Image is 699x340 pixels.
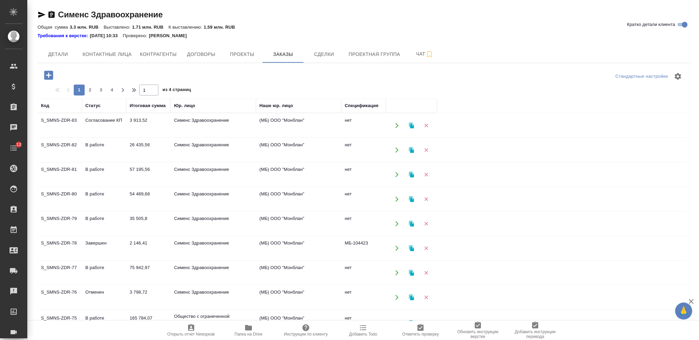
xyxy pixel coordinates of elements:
[390,167,404,181] button: Открыть
[678,304,689,318] span: 🙏
[419,118,433,132] button: Удалить
[41,102,49,109] div: Код
[85,87,96,93] span: 2
[419,290,433,304] button: Удалить
[402,332,439,337] span: Отметить проверку
[82,285,126,309] td: Отменен
[341,212,386,236] td: нет
[256,285,341,309] td: (МБ) ООО "Монблан"
[82,236,126,260] td: Завершен
[453,329,502,339] span: Обновить инструкции верстки
[38,212,82,236] td: S_SMNS-ZDR-79
[349,332,377,337] span: Добавить Todo
[106,85,117,95] button: 4
[85,85,96,95] button: 2
[38,187,82,211] td: S_SMNS-ZDR-80
[334,321,392,340] button: Добавить Todo
[171,236,256,260] td: Сименс Здравоохранение
[162,321,220,340] button: Открыть отчет Newspeak
[404,143,418,157] button: Клонировать
[38,11,46,19] button: Скопировать ссылку для ЯМессенджера
[171,285,256,309] td: Сименс Здравоохранение
[171,163,256,187] td: Сименс Здравоохранение
[126,212,171,236] td: 35 505,8
[256,212,341,236] td: (МБ) ООО "Монблан"
[256,114,341,137] td: (МБ) ООО "Монблан"
[670,68,686,85] span: Настроить таблицу
[85,102,101,109] div: Статус
[90,32,123,39] p: [DATE] 10:33
[256,138,341,162] td: (МБ) ООО "Монблан"
[390,192,404,206] button: Открыть
[284,332,328,337] span: Инструкции по клиенту
[38,32,90,39] a: Требования к верстке:
[390,266,404,280] button: Открыть
[82,261,126,285] td: В работе
[169,25,204,30] p: К выставлению:
[126,187,171,211] td: 54 489,68
[38,32,90,39] div: Нажми, чтобы открыть папку с инструкцией
[308,50,340,59] span: Сделки
[404,290,418,304] button: Клонировать
[425,50,433,58] svg: Подписаться
[675,302,692,320] button: 🙏
[38,261,82,285] td: S_SMNS-ZDR-77
[390,241,404,255] button: Открыть
[348,50,400,59] span: Проектная группа
[96,87,106,93] span: 3
[106,87,117,93] span: 4
[126,261,171,285] td: 75 942,97
[341,138,386,162] td: нет
[256,187,341,211] td: (МБ) ООО "Монблан"
[341,261,386,285] td: нет
[404,118,418,132] button: Клонировать
[404,217,418,231] button: Клонировать
[47,11,56,19] button: Скопировать ссылку
[267,50,299,59] span: Заказы
[419,143,433,157] button: Удалить
[162,86,191,95] span: из 4 страниц
[82,163,126,187] td: В работе
[404,316,418,330] button: Клонировать
[83,50,132,59] span: Контактные лица
[419,266,433,280] button: Удалить
[256,311,341,335] td: (МБ) ООО "Монблан"
[507,321,564,340] button: Добавить инструкции перевода
[130,102,166,109] div: Итоговая сумма
[38,114,82,137] td: S_SMNS-ZDR-83
[256,261,341,285] td: (МБ) ООО "Монблан"
[149,32,192,39] p: [PERSON_NAME]
[82,138,126,162] td: В работе
[126,138,171,162] td: 26 435,56
[390,118,404,132] button: Открыть
[82,212,126,236] td: В работе
[38,236,82,260] td: S_SMNS-ZDR-78
[123,32,149,39] p: Проверено:
[126,285,171,309] td: 3 798,72
[126,311,171,335] td: 165 784,07
[341,285,386,309] td: нет
[404,266,418,280] button: Клонировать
[126,236,171,260] td: 2 146,41
[419,241,433,255] button: Удалить
[185,50,217,59] span: Договоры
[404,241,418,255] button: Клонировать
[38,25,70,30] p: Общая сумма
[96,85,106,95] button: 3
[82,311,126,335] td: В работе
[345,102,379,109] div: Спецификация
[126,163,171,187] td: 57 195,56
[38,138,82,162] td: S_SMNS-ZDR-82
[392,321,449,340] button: Отметить проверку
[220,321,277,340] button: Папка на Drive
[341,163,386,187] td: нет
[171,310,256,337] td: Общество с ограниченной ответственностью «Вариан Медикал [PERSON_NAME] (РУС)»
[12,141,25,148] span: 13
[171,138,256,162] td: Сименс Здравоохранение
[404,192,418,206] button: Клонировать
[126,114,171,137] td: 3 913,52
[171,187,256,211] td: Сименс Здравоохранение
[419,167,433,181] button: Удалить
[38,285,82,309] td: S_SMNS-ZDR-76
[390,316,404,330] button: Открыть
